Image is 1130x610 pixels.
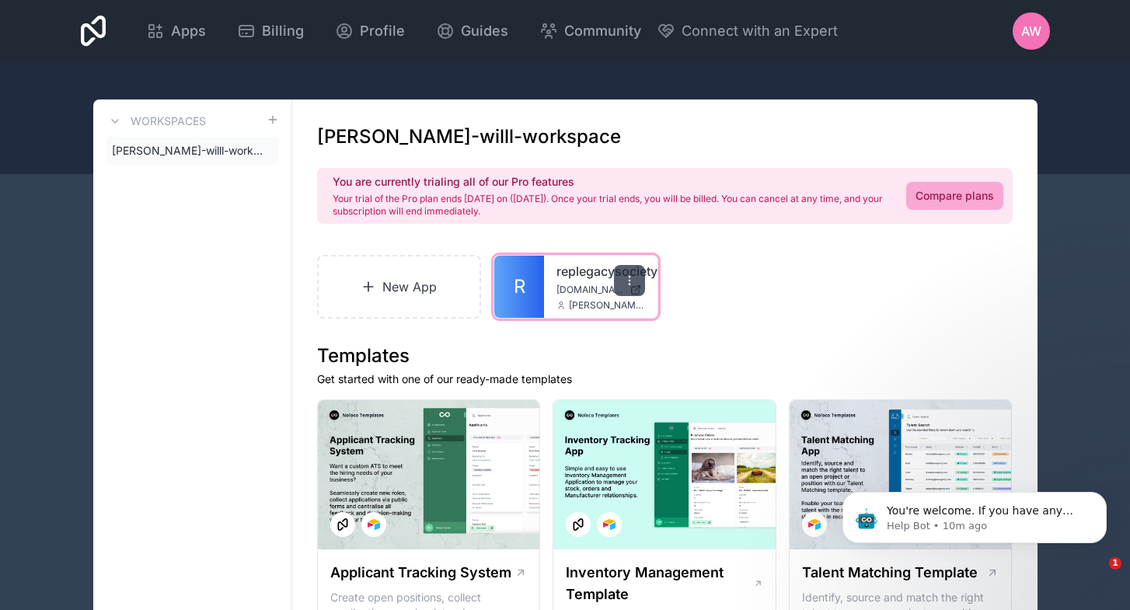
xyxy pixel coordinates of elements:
span: [DOMAIN_NAME] [556,284,623,296]
h1: [PERSON_NAME]-willl-workspace [317,124,621,149]
h1: Applicant Tracking System [330,562,511,584]
img: Airtable Logo [808,518,821,531]
a: Guides [424,14,521,48]
a: R [494,256,544,318]
iframe: Intercom live chat [1077,557,1114,594]
span: Billing [262,20,304,42]
span: R [514,274,525,299]
img: Airtable Logo [603,518,616,531]
h3: Workspaces [131,113,206,129]
iframe: Intercom notifications message [819,459,1130,568]
img: Airtable Logo [368,518,380,531]
a: Profile [323,14,417,48]
a: New App [317,255,482,319]
span: Connect with an Expert [682,20,838,42]
span: Apps [171,20,206,42]
span: Guides [461,20,508,42]
a: Apps [134,14,218,48]
a: Compare plans [906,182,1003,210]
h1: Templates [317,343,1013,368]
a: [PERSON_NAME]-willl-workspace [106,137,279,165]
button: Connect with an Expert [657,20,838,42]
span: AW [1021,22,1041,40]
span: [PERSON_NAME][EMAIL_ADDRESS][DOMAIN_NAME] [569,299,645,312]
a: [DOMAIN_NAME] [556,284,645,296]
a: replegacysociety [556,262,645,281]
a: Workspaces [106,112,206,131]
a: Community [527,14,654,48]
h1: Talent Matching Template [802,562,978,584]
span: Profile [360,20,405,42]
p: Get started with one of our ready-made templates [317,371,1013,387]
span: [PERSON_NAME]-willl-workspace [112,143,267,159]
span: Community [564,20,641,42]
h1: Inventory Management Template [566,562,752,605]
p: Your trial of the Pro plan ends [DATE] on ([DATE]). Once your trial ends, you will be billed. You... [333,193,888,218]
span: 1 [1109,557,1121,570]
a: Billing [225,14,316,48]
h2: You are currently trialing all of our Pro features [333,174,888,190]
